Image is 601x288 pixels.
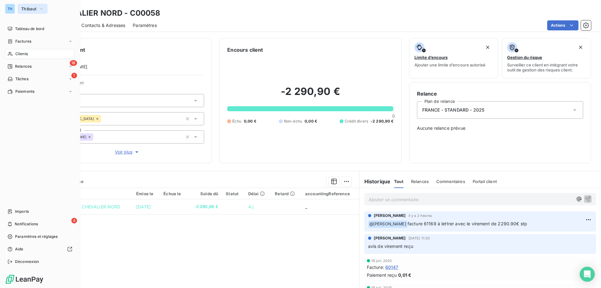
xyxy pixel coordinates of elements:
[408,236,430,240] span: [DATE] 11:20
[227,46,263,54] h6: Encours client
[547,20,578,30] button: Actions
[408,214,432,217] span: il y a 2 heures
[284,118,302,124] span: Non-échu
[392,113,395,118] span: 0
[409,38,498,78] button: Limite d’encoursAjouter une limite d’encours autorisé
[15,51,28,57] span: Clients
[15,259,39,264] span: Déconnexion
[15,209,29,214] span: Imports
[163,191,183,196] div: Échue le
[371,259,392,263] span: 18 juil. 2025
[191,191,218,196] div: Solde dû
[5,274,44,284] img: Logo LeanPay
[305,118,317,124] span: 0,00 €
[15,26,44,32] span: Tableau de bord
[398,272,412,278] span: 0,01 €
[50,80,204,89] span: Propriétés Client
[101,116,106,122] input: Ajouter une valeur
[15,39,31,44] span: Factures
[133,22,157,29] span: Paramètres
[411,179,429,184] span: Relances
[115,149,140,155] span: Voir plus
[436,179,465,184] span: Commentaires
[15,221,38,227] span: Notifications
[15,76,28,82] span: Tâches
[248,204,253,209] span: 4 j
[248,191,268,196] div: Délai
[55,8,160,19] h3: CHEVALIER NORD - C00058
[45,191,129,196] div: Référence
[367,272,397,278] span: Paiement reçu
[414,55,448,60] span: Limite d’encours
[502,38,591,78] button: Gestion du risqueSurveiller ce client en intégrant votre outil de gestion des risques client.
[359,178,391,185] h6: Historique
[71,218,77,223] span: 4
[473,179,497,184] span: Portail client
[507,55,542,60] span: Gestion du risque
[227,85,393,104] h2: -2 290,90 €
[15,89,34,94] span: Paiements
[50,149,204,155] button: Voir plus
[507,62,586,72] span: Surveiller ce client en intégrant votre outil de gestion des risques client.
[374,213,406,218] span: [PERSON_NAME]
[5,244,75,254] a: Aide
[368,221,407,228] span: @ [PERSON_NAME]
[417,90,583,97] h6: Relance
[191,204,218,210] span: -2 290,90 €
[374,235,406,241] span: [PERSON_NAME]
[232,118,241,124] span: Échu
[15,234,58,239] span: Paramètres et réglages
[414,62,485,67] span: Ajouter une limite d’encours autorisé
[580,267,595,282] div: Open Intercom Messenger
[5,4,15,14] div: TH
[136,204,151,209] span: [DATE]
[70,60,77,66] span: 18
[305,191,355,196] div: accountingReference
[226,191,240,196] div: Statut
[45,204,120,209] span: VIR ENTREPRISE CHEVALIER NORD
[275,191,298,196] div: Retard
[345,118,368,124] span: Crédit divers
[408,221,527,226] span: facture 61169 à lettrer avec le virement de 2290.90€ stp
[38,46,204,54] h6: Informations client
[394,179,403,184] span: Tout
[136,191,156,196] div: Émise le
[385,264,398,270] span: 60147
[422,107,485,113] span: FRANCE - STANDARD - 2025
[15,64,32,69] span: Relances
[81,22,125,29] span: Contacts & Adresses
[368,243,413,249] span: avis de virement reçu
[21,6,36,11] span: Thibaut
[417,125,583,131] span: Aucune relance prévue
[371,118,394,124] span: -2 290,90 €
[71,73,77,78] span: 1
[15,246,23,252] span: Aide
[244,118,256,124] span: 0,00 €
[367,264,384,270] span: Facture :
[93,134,98,140] input: Ajouter une valeur
[305,204,307,209] span: _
